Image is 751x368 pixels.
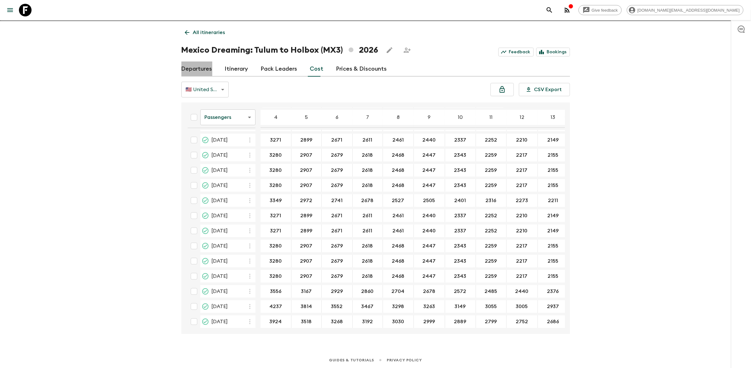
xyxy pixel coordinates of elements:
[261,209,291,222] div: 05 Nov 2026; 4
[447,179,474,192] button: 2343
[262,149,290,161] button: 3280
[476,149,507,161] div: 02 May 2026; 11
[490,114,493,121] p: 11
[447,255,474,267] button: 2343
[383,240,414,252] div: 14 Nov 2026; 8
[293,225,320,237] button: 2899
[540,225,566,237] button: 2149
[293,285,319,298] button: 3167
[323,164,350,177] button: 2679
[414,285,445,298] div: 12 Dec 2026; 9
[507,255,538,267] div: 21 Nov 2026; 12
[353,255,383,267] div: 21 Nov 2026; 7
[291,270,322,283] div: 28 Nov 2026; 5
[355,179,381,192] button: 2618
[4,4,16,16] button: menu
[355,270,381,283] button: 2618
[322,134,353,146] div: 16 Apr 2026; 6
[291,255,322,267] div: 21 Nov 2026; 5
[540,240,566,252] button: 2155
[519,83,570,96] button: CSV Export
[478,164,505,177] button: 2259
[188,111,200,124] div: Select all
[274,114,278,121] p: 4
[447,134,474,146] button: 2337
[627,5,743,15] div: [DOMAIN_NAME][EMAIL_ADDRESS][DOMAIN_NAME]
[262,240,290,252] button: 3280
[508,300,536,313] button: 3005
[445,134,476,146] div: 16 Apr 2026; 10
[447,209,474,222] button: 2337
[225,61,248,77] a: Itinerary
[385,134,411,146] button: 2461
[355,209,380,222] button: 2611
[538,194,569,207] div: 18 Jul 2026; 13
[397,114,400,121] p: 8
[498,48,534,56] a: Feedback
[261,270,291,283] div: 28 Nov 2026; 4
[507,134,538,146] div: 16 Apr 2026; 12
[293,164,320,177] button: 2907
[202,212,209,219] svg: On Sale
[261,149,291,161] div: 02 May 2026; 4
[212,182,228,189] span: [DATE]
[478,240,505,252] button: 2259
[262,270,290,283] button: 3280
[291,179,322,192] div: 06 Jun 2026; 5
[509,225,535,237] button: 2210
[291,209,322,222] div: 05 Nov 2026; 5
[507,285,538,298] div: 12 Dec 2026; 12
[291,164,322,177] div: 23 May 2026; 5
[261,255,291,267] div: 21 Nov 2026; 4
[354,285,381,298] button: 2860
[293,179,320,192] button: 2907
[447,164,474,177] button: 2343
[353,164,383,177] div: 23 May 2026; 7
[322,285,353,298] div: 12 Dec 2026; 6
[634,8,743,13] span: [DOMAIN_NAME][EMAIL_ADDRESS][DOMAIN_NAME]
[536,48,570,56] a: Bookings
[355,315,380,328] button: 3192
[262,300,290,313] button: 4237
[416,300,443,313] button: 3263
[540,285,566,298] button: 2376
[383,134,414,146] div: 16 Apr 2026; 8
[262,194,289,207] button: 3349
[261,225,291,237] div: 12 Nov 2026; 4
[445,255,476,267] div: 21 Nov 2026; 10
[262,255,290,267] button: 3280
[507,164,538,177] div: 23 May 2026; 12
[477,285,505,298] button: 2485
[384,285,412,298] button: 2704
[540,209,566,222] button: 2149
[447,240,474,252] button: 2343
[383,225,414,237] div: 12 Nov 2026; 8
[538,149,569,161] div: 02 May 2026; 13
[322,209,353,222] div: 05 Nov 2026; 6
[538,240,569,252] div: 14 Nov 2026; 13
[291,149,322,161] div: 02 May 2026; 5
[415,285,443,298] button: 2678
[261,179,291,192] div: 06 Jun 2026; 4
[385,225,411,237] button: 2461
[509,270,535,283] button: 2217
[477,225,505,237] button: 2252
[509,134,535,146] button: 2210
[324,194,350,207] button: 2741
[384,270,412,283] button: 2468
[355,164,381,177] button: 2618
[353,209,383,222] div: 05 Nov 2026; 7
[323,270,350,283] button: 2679
[202,257,209,265] svg: On Sale
[447,285,474,298] button: 2572
[384,149,412,161] button: 2468
[538,255,569,267] div: 21 Nov 2026; 13
[322,255,353,267] div: 21 Nov 2026; 6
[540,164,566,177] button: 2155
[415,225,443,237] button: 2440
[261,285,291,298] div: 12 Dec 2026; 4
[383,285,414,298] div: 12 Dec 2026; 8
[353,194,383,207] div: 18 Jul 2026; 7
[212,288,228,295] span: [DATE]
[445,285,476,298] div: 12 Dec 2026; 10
